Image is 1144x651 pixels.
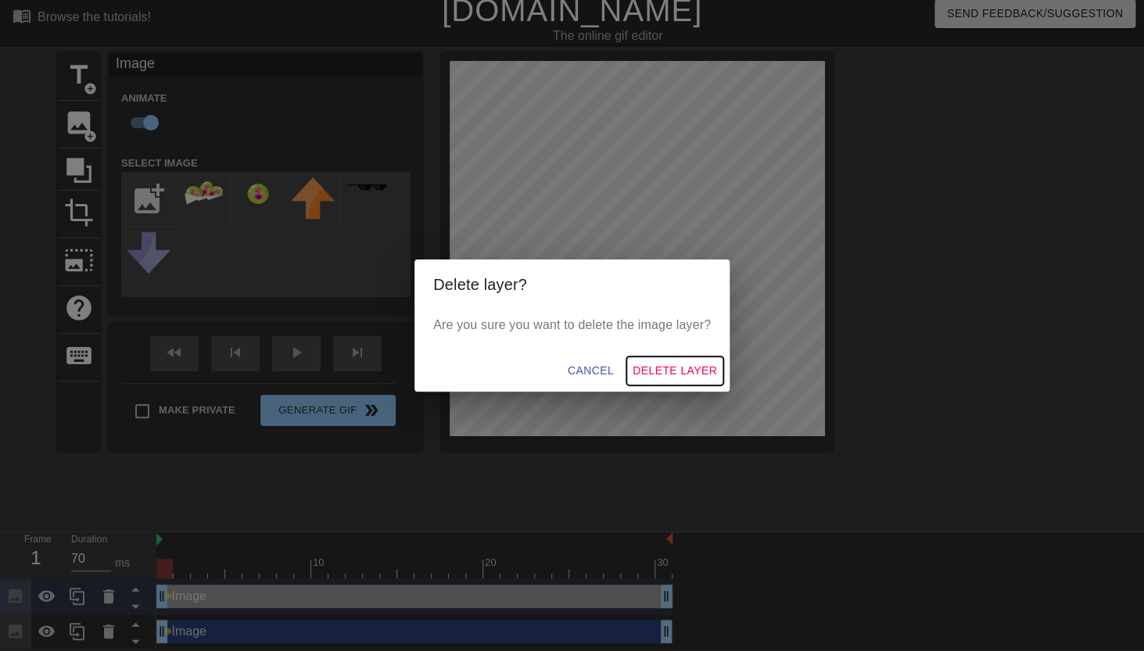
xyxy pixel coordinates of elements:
span: Delete Layer [633,361,717,381]
button: Delete Layer [626,356,723,385]
h2: Delete layer? [433,272,711,297]
p: Are you sure you want to delete the image layer? [433,316,711,334]
span: Cancel [568,361,614,381]
button: Cancel [561,356,620,385]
